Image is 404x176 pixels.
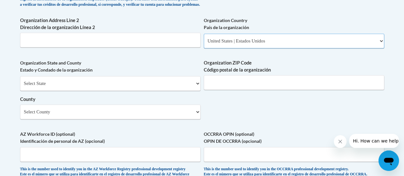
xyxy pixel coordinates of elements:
[334,135,347,148] iframe: Close message
[20,96,201,103] label: County
[204,75,384,90] input: Metadata input
[349,134,399,148] iframe: Message from company
[20,33,201,47] input: Metadata input
[4,4,52,10] span: Hi. How can we help?
[20,17,201,31] label: Organization Address Line 2 Dirección de la organización Línea 2
[378,150,399,171] iframe: Button to launch messaging window
[20,59,201,73] label: Organization State and County Estado y Condado de la organización
[204,17,384,31] label: Organization Country País de la organización
[204,59,384,73] label: Organization ZIP Code Código postal de la organización
[20,130,201,144] label: AZ Workforce ID (optional) Identificación de personal de AZ (opcional)
[204,130,384,144] label: OCCRRA OPIN (optional) OPIN DE OCCRRA (opcional)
